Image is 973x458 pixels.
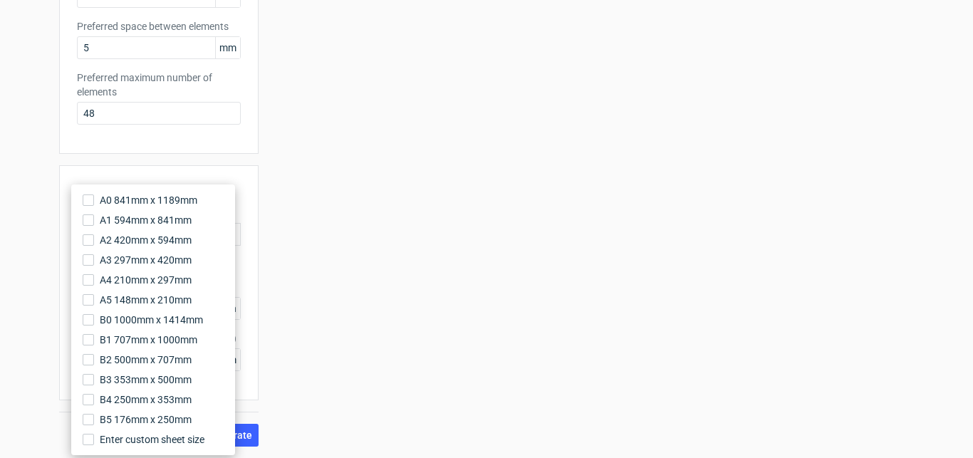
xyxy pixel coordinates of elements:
span: Enter custom sheet size [100,432,204,447]
span: B5 176mm x 250mm [100,412,192,427]
span: B1 707mm x 1000mm [100,333,197,347]
label: Preferred maximum number of elements [77,71,241,99]
span: A0 841mm x 1189mm [100,193,197,207]
label: Preferred space between elements [77,19,241,33]
span: A3 297mm x 420mm [100,253,192,267]
h2: Sheet size configuration [77,183,241,200]
span: A4 210mm x 297mm [100,273,192,287]
span: B0 1000mm x 1414mm [100,313,203,327]
span: A2 420mm x 594mm [100,233,192,247]
span: A1 594mm x 841mm [100,213,192,227]
span: A5 148mm x 210mm [100,293,192,307]
span: B3 353mm x 500mm [100,373,192,387]
span: mm [215,37,240,58]
span: B2 500mm x 707mm [100,353,192,367]
span: B4 250mm x 353mm [100,392,192,407]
